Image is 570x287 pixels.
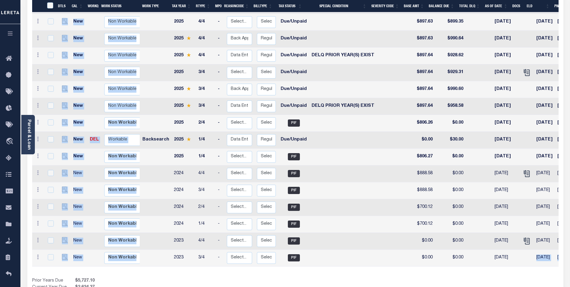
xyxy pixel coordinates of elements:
span: DELQ PRIOR YEAR(S) EXIST [312,53,374,57]
td: [DATE] [534,64,555,81]
td: [DATE] [534,182,555,199]
td: $897.63 [410,31,435,48]
td: 2025 [172,132,196,149]
td: - [215,149,224,165]
td: - [215,31,224,48]
td: $0.00 [410,132,435,149]
td: - [215,250,224,267]
td: 2024 [172,216,196,233]
td: $0.00 [435,233,466,250]
span: PIF [288,170,300,177]
span: PIF [288,119,300,127]
td: New [71,98,87,115]
span: PIF [288,153,300,160]
td: New [71,81,87,98]
td: - [215,14,224,31]
td: [DATE] [492,165,520,182]
td: $700.12 [410,216,435,233]
td: 2024 [172,182,196,199]
td: 4/4 [196,14,215,31]
td: Due/Unpaid [278,31,309,48]
td: [DATE] [534,115,555,132]
td: $0.00 [410,233,435,250]
span: DELQ PRIOR YEAR(S) EXIST [312,104,374,108]
td: $897.64 [410,48,435,64]
td: [DATE] [534,81,555,98]
td: [DATE] [492,182,520,199]
td: New [71,199,87,216]
img: Star.svg [187,103,191,107]
td: [DATE] [492,48,520,64]
td: New [71,115,87,132]
td: $888.58 [410,182,435,199]
td: [DATE] [492,149,520,165]
span: PIF [288,204,300,211]
td: 1/4 [196,216,215,233]
td: 1/4 [196,149,215,165]
td: 4/4 [196,165,215,182]
td: 3/4 [196,81,215,98]
td: $897.64 [410,64,435,81]
td: - [215,182,224,199]
td: $0.00 [435,199,466,216]
td: New [71,14,87,31]
a: DEL [90,137,99,142]
td: 2/4 [196,199,215,216]
td: 2024 [172,199,196,216]
span: PIF [288,237,300,245]
img: Star.svg [187,53,191,57]
td: 3/4 [196,182,215,199]
td: [DATE] [492,64,520,81]
td: 4/4 [196,31,215,48]
td: $0.00 [410,250,435,267]
td: New [71,132,87,149]
td: $0.00 [435,182,466,199]
td: Due/Unpaid [278,81,309,98]
td: [DATE] [492,132,520,149]
td: $0.00 [435,149,466,165]
td: Backsearch [140,132,172,149]
td: 4/4 [196,233,215,250]
span: PIF [288,254,300,261]
td: $990.64 [435,31,466,48]
td: New [71,216,87,233]
td: $0.00 [435,216,466,233]
td: - [215,48,224,64]
td: [DATE] [492,81,520,98]
td: 2025 [172,14,196,31]
td: - [215,132,224,149]
td: $0.00 [435,250,466,267]
td: [DATE] [534,31,555,48]
td: 2023 [172,250,196,267]
td: New [71,149,87,165]
td: [DATE] [534,165,555,182]
td: 2025 [172,98,196,115]
td: 2025 [172,31,196,48]
td: [DATE] [492,233,520,250]
td: $897.64 [410,98,435,115]
td: $990.60 [435,81,466,98]
td: $928.62 [435,48,466,64]
td: 2025 [172,149,196,165]
td: Due/Unpaid [278,64,309,81]
td: [DATE] [492,199,520,216]
td: 3/4 [196,250,215,267]
td: - [215,81,224,98]
td: 2025 [172,115,196,132]
td: New [71,182,87,199]
td: Due/Unpaid [278,98,309,115]
td: 2025 [172,64,196,81]
td: 4/4 [196,48,215,64]
td: [DATE] [534,199,555,216]
td: New [71,165,87,182]
td: [DATE] [492,250,520,267]
i: travel_explore [6,138,15,146]
td: 2023 [172,233,196,250]
td: - [215,199,224,216]
td: [DATE] [534,149,555,165]
td: - [215,216,224,233]
td: [DATE] [534,14,555,31]
td: 1/4 [196,132,215,149]
td: 2025 [172,48,196,64]
td: [DATE] [534,98,555,115]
